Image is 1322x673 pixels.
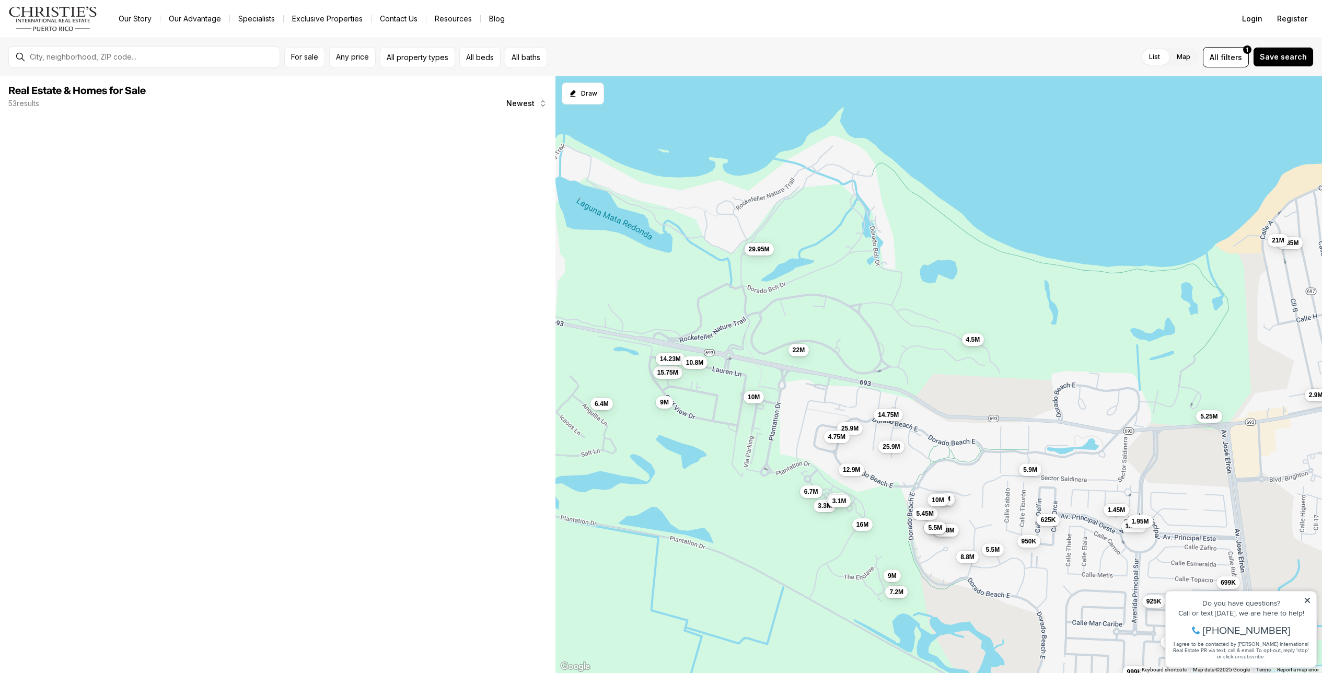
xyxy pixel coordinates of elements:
span: 1.75M [1126,522,1143,530]
button: 5.25M [1197,410,1222,423]
button: 6.7M [800,485,822,497]
a: logo [8,6,98,31]
button: 3.1M [828,494,851,507]
span: Newest [506,99,535,108]
button: Any price [329,47,376,67]
span: 1.45M [1108,506,1125,514]
button: 3.3M [814,499,837,512]
span: 21M [1272,236,1284,244]
button: 9M [884,569,901,582]
button: 1.45M [1104,504,1129,516]
div: Call or text [DATE], we are here to help! [11,33,151,41]
span: 1.95M [1131,517,1149,526]
span: 6.7M [804,487,818,495]
button: 8.8M [956,551,979,563]
span: 625K [1041,515,1056,524]
button: 6M [938,493,955,506]
button: 8.85M [1277,237,1303,249]
button: Contact Us [372,11,426,26]
span: All [1210,52,1219,63]
span: 5.45M [917,509,934,518]
button: Save search [1253,47,1314,67]
span: 29.95M [749,245,770,253]
span: filters [1221,52,1242,63]
span: 9M [660,398,669,407]
span: 14.75M [878,411,899,419]
button: 25.9M [879,440,904,453]
span: For sale [291,53,318,61]
button: 14.23M [656,352,685,365]
span: 5.9M [1024,466,1038,474]
span: 9.98M [937,526,955,535]
button: 12.9M [839,463,864,476]
button: Start drawing [562,83,604,105]
button: 10M [928,494,948,506]
button: 9.98M [933,524,959,537]
button: 11.1M [929,492,955,505]
span: 1 [1246,45,1248,54]
span: 3.1M [832,496,846,505]
button: 9M [656,396,674,409]
span: 25.9M [883,443,900,451]
span: Register [1277,15,1307,23]
button: 4.5M [962,333,984,345]
span: 925K [1146,597,1162,605]
span: 7.2M [890,587,904,596]
button: 5.9M [1019,463,1042,476]
span: I agree to be contacted by [PERSON_NAME] International Real Estate PR via text, call & email. To ... [13,64,149,84]
span: 4.75M [828,432,845,440]
span: Any price [336,53,369,61]
button: Login [1236,8,1269,29]
button: 15.75M [653,366,682,378]
span: Login [1242,15,1262,23]
button: 6.4M [590,397,613,410]
button: 25.9M [837,422,863,434]
button: 16M [852,518,873,531]
a: Specialists [230,11,283,26]
a: Our Story [110,11,160,26]
span: 22M [793,346,805,354]
span: 10.8M [686,358,703,366]
button: All property types [380,47,455,67]
button: 21M [1268,234,1289,246]
button: 5.45M [912,507,938,520]
button: Allfilters1 [1203,47,1249,67]
span: 25.9M [841,424,859,432]
button: 22M [788,344,809,356]
span: 10M [932,496,944,504]
span: 9M [888,571,897,579]
button: 4.9M [827,493,850,505]
span: Real Estate & Homes for Sale [8,86,146,96]
span: 12.9M [843,466,860,474]
a: Resources [426,11,480,26]
button: 625K [1037,513,1060,526]
a: Our Advantage [160,11,229,26]
button: 29.95M [745,243,774,256]
button: Newest [500,93,553,114]
span: 8.8M [960,553,975,561]
span: 14.23M [660,354,681,363]
button: All beds [459,47,501,67]
span: 3.3M [818,501,832,509]
button: 950K [1017,535,1041,547]
button: 925K [1142,595,1166,607]
span: 10M [748,393,760,401]
div: Do you have questions? [11,24,151,31]
button: 10.8M [682,356,708,368]
button: Register [1271,8,1314,29]
span: 4.5M [966,335,980,343]
span: 16M [856,520,868,529]
button: 4.75M [824,430,850,443]
button: 10M [744,391,764,403]
button: 7.2M [886,585,908,598]
button: 14.75M [874,409,903,421]
button: 5.5M [924,521,947,534]
button: All baths [505,47,547,67]
button: 5.5M [982,543,1004,555]
a: Blog [481,11,513,26]
a: Exclusive Properties [284,11,371,26]
button: 1.95M [1127,515,1153,528]
label: List [1141,48,1168,66]
button: For sale [284,47,325,67]
label: Map [1168,48,1199,66]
